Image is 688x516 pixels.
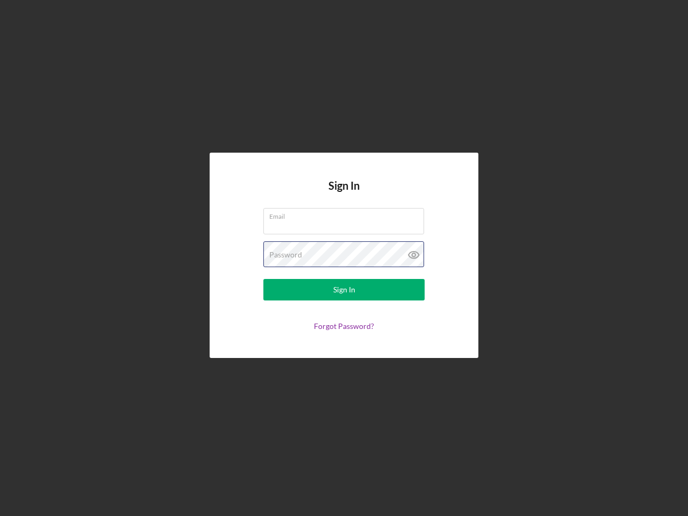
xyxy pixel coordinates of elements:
[269,250,302,259] label: Password
[328,180,360,208] h4: Sign In
[314,321,374,331] a: Forgot Password?
[263,279,425,300] button: Sign In
[333,279,355,300] div: Sign In
[269,209,424,220] label: Email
